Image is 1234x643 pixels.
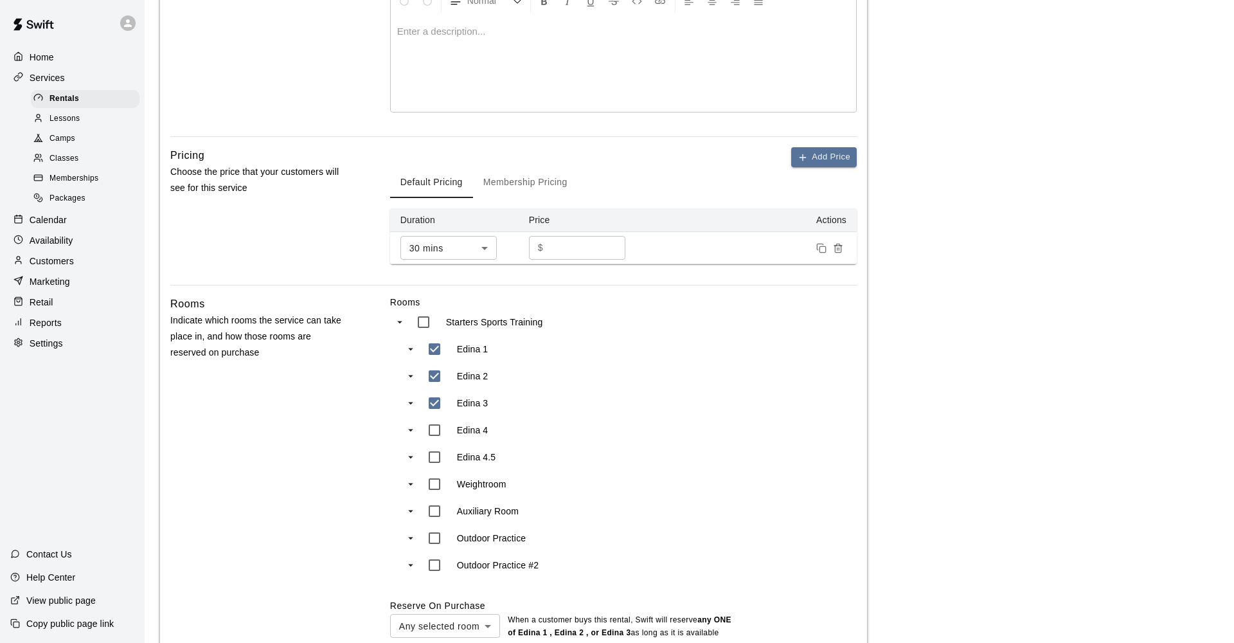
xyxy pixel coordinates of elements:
[10,293,134,312] a: Retail
[30,234,73,247] p: Availability
[49,93,79,105] span: Rentals
[30,51,54,64] p: Home
[31,149,145,169] a: Classes
[31,190,139,208] div: Packages
[31,170,139,188] div: Memberships
[49,132,75,145] span: Camps
[26,548,72,561] p: Contact Us
[30,337,63,350] p: Settings
[30,275,70,288] p: Marketing
[473,167,578,198] button: Membership Pricing
[31,169,145,189] a: Memberships
[30,316,62,329] p: Reports
[400,236,497,260] div: 30 mins
[457,505,519,518] p: Auxiliary Room
[49,113,80,125] span: Lessons
[30,255,74,267] p: Customers
[457,559,539,572] p: Outdoor Practice #2
[170,296,205,312] h6: Rooms
[390,296,857,309] label: Rooms
[10,210,134,230] a: Calendar
[457,532,526,545] p: Outdoor Practice
[26,617,114,630] p: Copy public page link
[647,208,857,232] th: Actions
[10,251,134,271] a: Customers
[30,71,65,84] p: Services
[49,172,98,185] span: Memberships
[31,90,139,108] div: Rentals
[390,309,647,579] ul: swift facility view
[830,240,846,257] button: Remove price
[10,48,134,67] a: Home
[390,208,519,232] th: Duration
[457,397,488,410] p: Edina 3
[31,89,145,109] a: Rentals
[170,312,349,361] p: Indicate which rooms the service can take place in, and how those rooms are reserved on purchase
[10,68,134,87] a: Services
[170,147,204,164] h6: Pricing
[508,614,733,640] p: When a customer buys this rental , Swift will reserve as long as it is available
[519,208,647,232] th: Price
[31,130,139,148] div: Camps
[10,313,134,332] a: Reports
[30,296,53,309] p: Retail
[446,316,543,329] p: Starters Sports Training
[31,150,139,168] div: Classes
[457,370,488,383] p: Edina 2
[49,152,78,165] span: Classes
[10,334,134,353] a: Settings
[457,424,488,437] p: Edina 4
[457,478,506,491] p: Weightroom
[26,571,75,584] p: Help Center
[390,167,473,198] button: Default Pricing
[813,240,830,257] button: Duplicate price
[31,129,145,149] a: Camps
[10,231,134,250] a: Availability
[31,110,139,128] div: Lessons
[49,192,85,205] span: Packages
[26,594,96,607] p: View public page
[390,601,485,611] label: Reserve On Purchase
[791,147,857,167] button: Add Price
[10,272,134,291] a: Marketing
[170,164,349,196] p: Choose the price that your customers will see for this service
[31,189,145,209] a: Packages
[31,109,145,129] a: Lessons
[30,213,67,226] p: Calendar
[390,614,500,638] div: Any selected room
[457,451,496,464] p: Edina 4.5
[457,343,488,356] p: Edina 1
[538,241,543,255] p: $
